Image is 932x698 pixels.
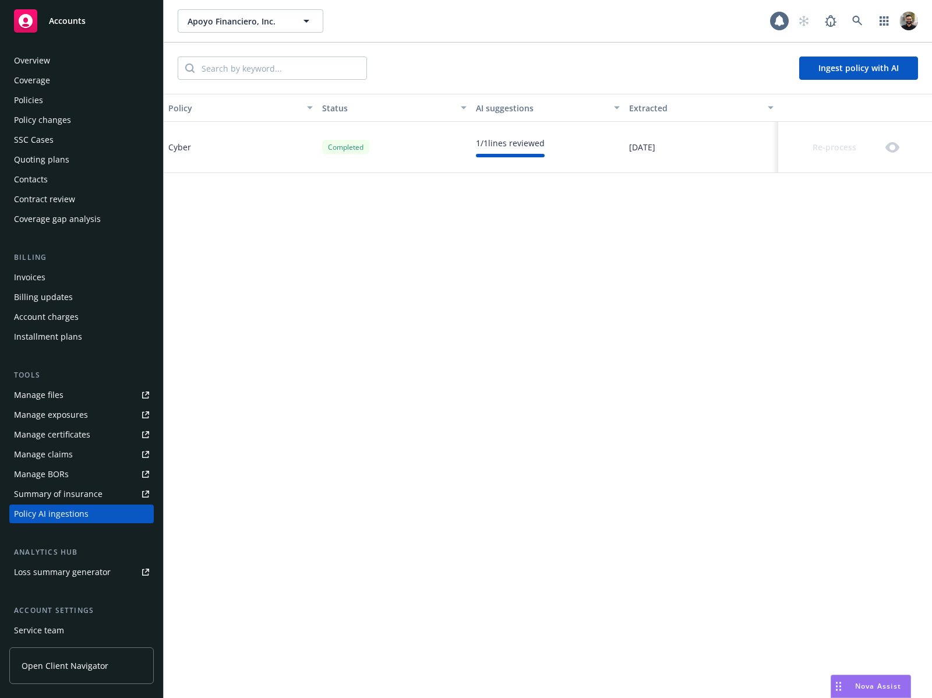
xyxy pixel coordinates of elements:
[9,621,154,640] a: Service team
[9,131,154,149] a: SSC Cases
[322,102,454,114] div: Status
[899,12,918,30] img: photo
[819,9,842,33] a: Report a Bug
[49,16,86,26] span: Accounts
[14,406,88,424] div: Manage exposures
[792,9,815,33] a: Start snowing
[9,547,154,558] div: Analytics hub
[317,94,471,122] button: Status
[14,505,89,523] div: Policy AI ingestions
[178,9,323,33] button: Apoyo Financiero, Inc.
[9,369,154,381] div: Tools
[164,94,317,122] button: Policy
[9,210,154,228] a: Coverage gap analysis
[629,141,655,153] span: [DATE]
[168,102,300,114] div: Policy
[9,406,154,424] a: Manage exposures
[14,288,73,306] div: Billing updates
[14,190,75,209] div: Contract review
[188,15,288,27] span: Apoyo Financiero, Inc.
[471,94,625,122] button: AI suggestions
[9,170,154,189] a: Contacts
[9,445,154,464] a: Manage claims
[14,485,103,503] div: Summary of insurance
[14,386,63,404] div: Manage files
[14,327,82,346] div: Installment plans
[9,327,154,346] a: Installment plans
[873,9,896,33] a: Switch app
[9,485,154,503] a: Summary of insurance
[14,425,90,444] div: Manage certificates
[14,210,101,228] div: Coverage gap analysis
[9,563,154,581] a: Loss summary generator
[14,563,111,581] div: Loss summary generator
[629,102,761,114] div: Extracted
[9,386,154,404] a: Manage files
[14,131,54,149] div: SSC Cases
[22,660,108,672] span: Open Client Navigator
[855,681,901,691] span: Nova Assist
[14,621,64,640] div: Service team
[9,111,154,129] a: Policy changes
[846,9,869,33] a: Search
[322,140,369,154] div: Completed
[14,51,50,70] div: Overview
[9,71,154,90] a: Coverage
[476,102,608,114] div: AI suggestions
[9,605,154,616] div: Account settings
[9,288,154,306] a: Billing updates
[476,137,545,149] div: 1 / 1 lines reviewed
[14,71,50,90] div: Coverage
[14,170,48,189] div: Contacts
[624,94,778,122] button: Extracted
[831,675,846,697] div: Drag to move
[799,57,918,80] button: Ingest policy with AI
[14,445,73,464] div: Manage claims
[14,268,45,287] div: Invoices
[14,111,71,129] div: Policy changes
[14,91,43,110] div: Policies
[9,150,154,169] a: Quoting plans
[14,308,79,326] div: Account charges
[9,190,154,209] a: Contract review
[9,51,154,70] a: Overview
[9,91,154,110] a: Policies
[9,5,154,37] a: Accounts
[9,505,154,523] a: Policy AI ingestions
[14,465,69,484] div: Manage BORs
[14,150,69,169] div: Quoting plans
[9,425,154,444] a: Manage certificates
[9,252,154,263] div: Billing
[831,675,911,698] button: Nova Assist
[9,465,154,484] a: Manage BORs
[168,141,191,153] div: Cyber
[9,308,154,326] a: Account charges
[195,57,366,79] input: Search by keyword...
[185,64,195,73] svg: Search
[9,268,154,287] a: Invoices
